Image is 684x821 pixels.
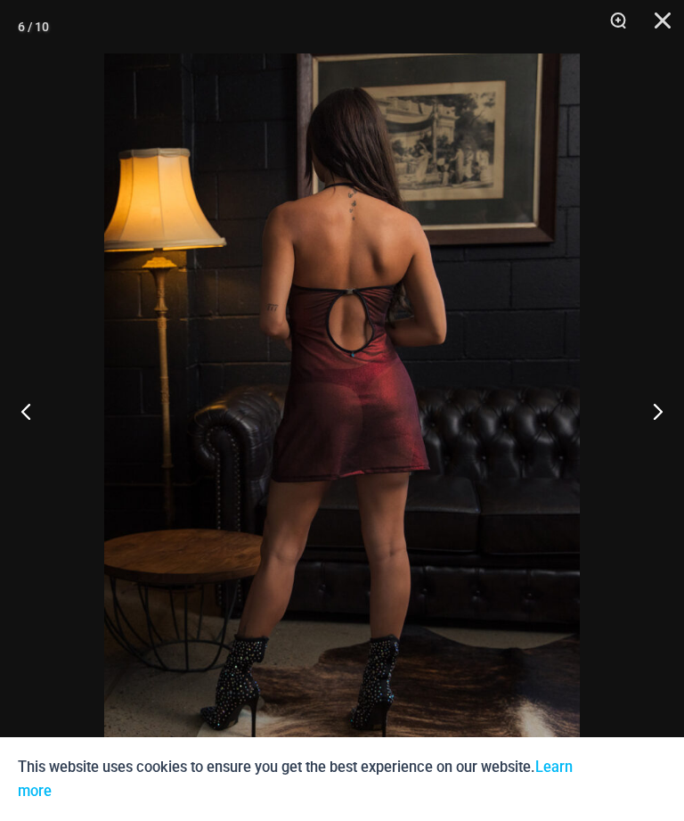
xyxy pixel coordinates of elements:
div: 6 / 10 [18,13,49,40]
button: Next [617,366,684,456]
a: Learn more [18,759,573,800]
button: Accept [590,755,666,803]
p: This website uses cookies to ensure you get the best experience on our website. [18,755,577,803]
img: Midnight Shimmer Red 5131 Dress 04 [104,53,580,768]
